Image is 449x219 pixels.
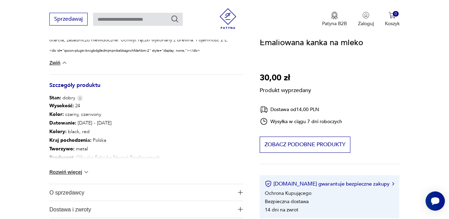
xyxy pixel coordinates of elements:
[260,84,311,94] p: Produkt wyprzedany
[265,180,394,187] button: [DOMAIN_NAME] gwarantuje bezpieczne zakupy
[49,111,64,118] b: Kolor:
[49,94,61,101] b: Stan:
[49,137,91,143] b: Kraj pochodzenia :
[260,105,342,114] div: Dostawa od 14,00 PLN
[49,59,68,66] button: Zwiń
[426,191,445,211] iframe: Smartsupp widget button
[362,12,369,19] img: Ikonka użytkownika
[238,207,243,212] img: Ikona plusa
[49,146,74,152] b: Tworzywo :
[61,59,68,66] img: chevron down
[49,169,89,176] button: Rozwiń więcej
[238,190,243,195] img: Ikona plusa
[322,20,347,27] p: Patyna B2B
[49,145,160,153] p: metal
[49,102,74,109] b: Wysokość :
[49,119,160,127] p: [DATE] - [DATE]
[49,184,233,201] span: O sprzedawcy
[260,105,268,114] img: Ikona dostawy
[260,71,311,84] p: 30,00 zł
[260,137,350,153] button: Zobacz podobne produkty
[358,12,374,27] button: Zaloguj
[49,201,233,218] span: Dostawa i zwroty
[49,120,76,126] b: Datowanie :
[389,12,396,19] img: Ikona koszyka
[260,36,363,49] h1: Emaliowana kanka na mleko
[49,153,160,162] p: Olkuska Fabryka Naczyń Emaliowanych
[49,13,88,26] button: Sprzedawaj
[49,94,75,101] span: dobry
[171,15,179,23] button: Szukaj
[393,11,399,17] div: 0
[218,8,238,29] img: Patyna - sklep z meblami i dekoracjami vintage
[322,12,347,27] a: Ikona medaluPatyna B2B
[331,12,338,19] img: Ikona medalu
[49,101,160,110] p: 24
[358,20,374,27] p: Zaloguj
[77,95,83,101] img: Info icon
[265,206,298,213] li: 14 dni na zwrot
[260,117,342,126] div: Wysyłka w ciągu 7 dni roboczych
[49,154,75,161] b: Producent :
[49,110,160,119] p: czarny, czerwony
[49,184,243,201] button: Ikona plusaO sprzedawcy
[49,127,160,136] p: black, red
[265,180,272,187] img: Ikona certyfikatu
[49,128,67,135] b: Kolory :
[49,17,88,22] a: Sprzedawaj
[83,169,90,176] img: chevron down
[49,136,160,145] p: Polska
[49,201,243,218] button: Ikona plusaDostawa i zwroty
[265,198,309,205] li: Bezpieczna dostawa
[392,182,394,186] img: Ikona strzałki w prawo
[385,20,400,27] p: Koszyk
[265,190,311,196] li: Ochrona Kupującego
[322,12,347,27] button: Patyna B2B
[49,83,243,94] h3: Szczegóły produktu
[385,12,400,27] button: 0Koszyk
